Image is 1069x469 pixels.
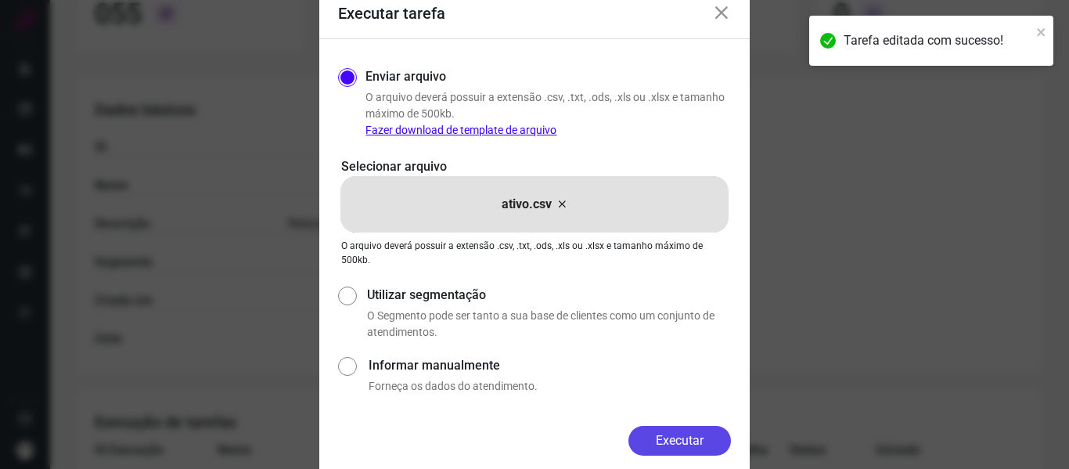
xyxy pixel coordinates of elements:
[367,286,731,305] label: Utilizar segmentação
[502,195,552,214] p: ativo.csv
[365,67,446,86] label: Enviar arquivo
[369,378,731,395] p: Forneça os dados do atendimento.
[365,124,556,136] a: Fazer download de template de arquivo
[844,31,1031,50] div: Tarefa editada com sucesso!
[365,89,731,139] p: O arquivo deverá possuir a extensão .csv, .txt, .ods, .xls ou .xlsx e tamanho máximo de 500kb.
[341,157,728,176] p: Selecionar arquivo
[628,426,731,456] button: Executar
[338,4,445,23] h3: Executar tarefa
[367,308,731,341] p: O Segmento pode ser tanto a sua base de clientes como um conjunto de atendimentos.
[1036,22,1047,41] button: close
[341,239,728,267] p: O arquivo deverá possuir a extensão .csv, .txt, .ods, .xls ou .xlsx e tamanho máximo de 500kb.
[369,356,731,375] label: Informar manualmente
